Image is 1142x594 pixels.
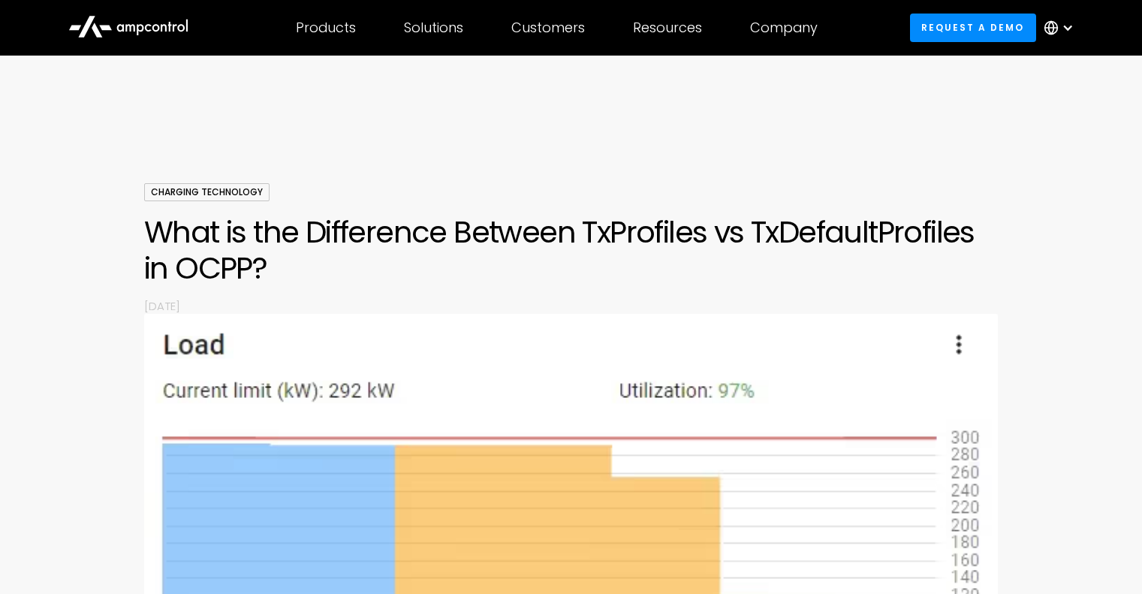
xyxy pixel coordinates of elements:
[633,20,702,36] div: Resources
[296,20,356,36] div: Products
[144,183,270,201] div: Charging Technology
[404,20,463,36] div: Solutions
[750,20,818,36] div: Company
[511,20,585,36] div: Customers
[910,14,1036,41] a: Request a demo
[144,214,998,286] h1: What is the Difference Between TxProfiles vs TxDefaultProfiles in OCPP?
[144,298,998,314] p: [DATE]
